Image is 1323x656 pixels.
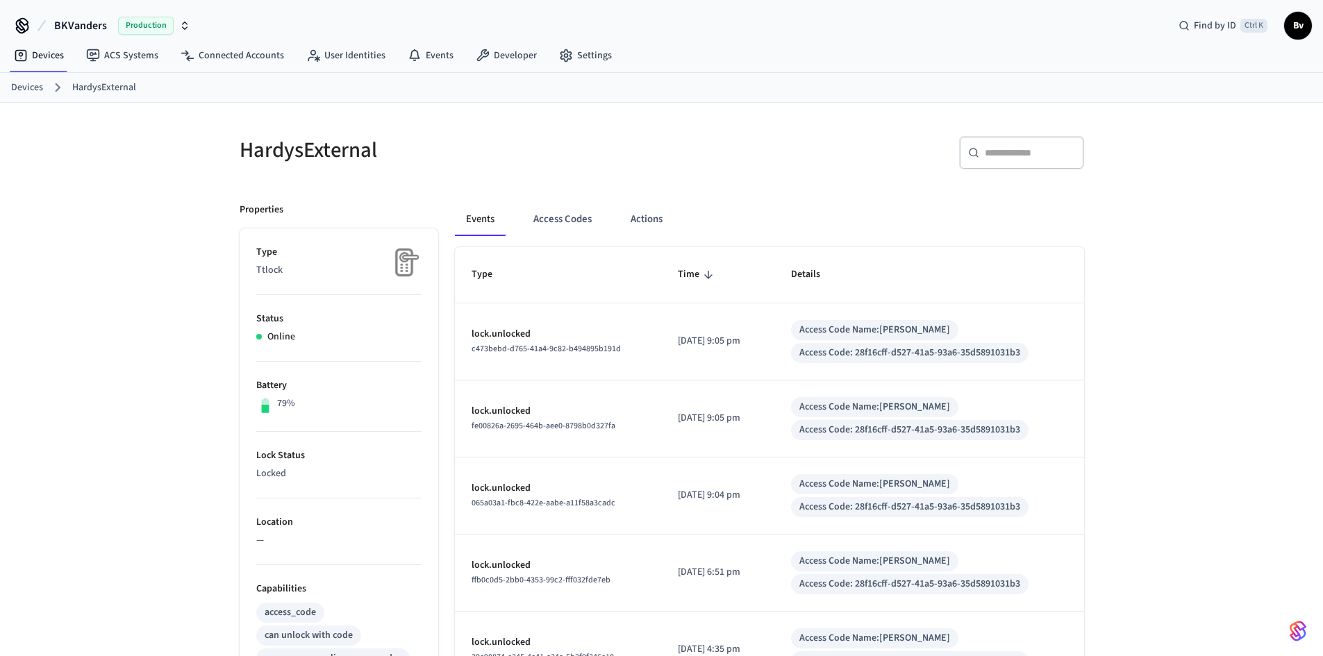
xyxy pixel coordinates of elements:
[799,631,950,646] div: Access Code Name: [PERSON_NAME]
[277,396,295,411] p: 79%
[678,488,758,503] p: [DATE] 9:04 pm
[678,411,758,426] p: [DATE] 9:05 pm
[619,203,674,236] button: Actions
[256,582,422,596] p: Capabilities
[1167,13,1279,38] div: Find by IDCtrl K
[1285,13,1310,38] span: Bv
[799,323,950,337] div: Access Code Name: [PERSON_NAME]
[799,500,1020,514] div: Access Code: 28f16cff-d527-41a5-93a6-35d5891031b3
[118,17,174,35] span: Production
[472,481,645,496] p: lock.unlocked
[791,264,838,285] span: Details
[265,605,316,620] div: access_code
[11,81,43,95] a: Devices
[799,423,1020,437] div: Access Code: 28f16cff-d527-41a5-93a6-35d5891031b3
[472,635,645,650] p: lock.unlocked
[240,203,283,217] p: Properties
[397,43,465,68] a: Events
[678,334,758,348] p: [DATE] 9:05 pm
[548,43,623,68] a: Settings
[295,43,397,68] a: User Identities
[465,43,548,68] a: Developer
[678,565,758,580] p: [DATE] 6:51 pm
[256,533,422,548] p: —
[265,628,353,643] div: can unlock with code
[1194,19,1236,33] span: Find by ID
[1284,12,1312,40] button: Bv
[256,378,422,393] p: Battery
[678,264,717,285] span: Time
[72,81,136,95] a: HardysExternal
[799,477,950,491] div: Access Code Name: [PERSON_NAME]
[799,400,950,414] div: Access Code Name: [PERSON_NAME]
[240,136,654,165] h5: HardysExternal
[1290,620,1306,642] img: SeamLogoGradient.69752ec5.svg
[3,43,75,68] a: Devices
[472,574,610,586] span: ffb0c0d5-2bb0-4353-99c2-fff032fde7eb
[387,245,422,280] img: Placeholder Lock Image
[256,263,422,278] p: Ttlock
[799,554,950,569] div: Access Code Name: [PERSON_NAME]
[472,558,645,573] p: lock.unlocked
[472,404,645,419] p: lock.unlocked
[472,327,645,342] p: lock.unlocked
[472,420,615,432] span: fe00826a-2695-464b-aee0-8798b0d327fa
[256,466,422,481] p: Locked
[799,577,1020,591] div: Access Code: 28f16cff-d527-41a5-93a6-35d5891031b3
[169,43,295,68] a: Connected Accounts
[522,203,603,236] button: Access Codes
[455,203,506,236] button: Events
[256,448,422,463] p: Lock Status
[256,312,422,326] p: Status
[472,497,615,509] span: 065a03a1-fbc8-422e-aabe-a11f58a3cadc
[455,203,1084,236] div: ant example
[472,343,621,355] span: c473bebd-d765-41a4-9c82-b494895b191d
[75,43,169,68] a: ACS Systems
[267,330,295,344] p: Online
[54,17,107,34] span: BKVanders
[472,264,510,285] span: Type
[256,245,422,260] p: Type
[1240,19,1267,33] span: Ctrl K
[799,346,1020,360] div: Access Code: 28f16cff-d527-41a5-93a6-35d5891031b3
[256,515,422,530] p: Location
